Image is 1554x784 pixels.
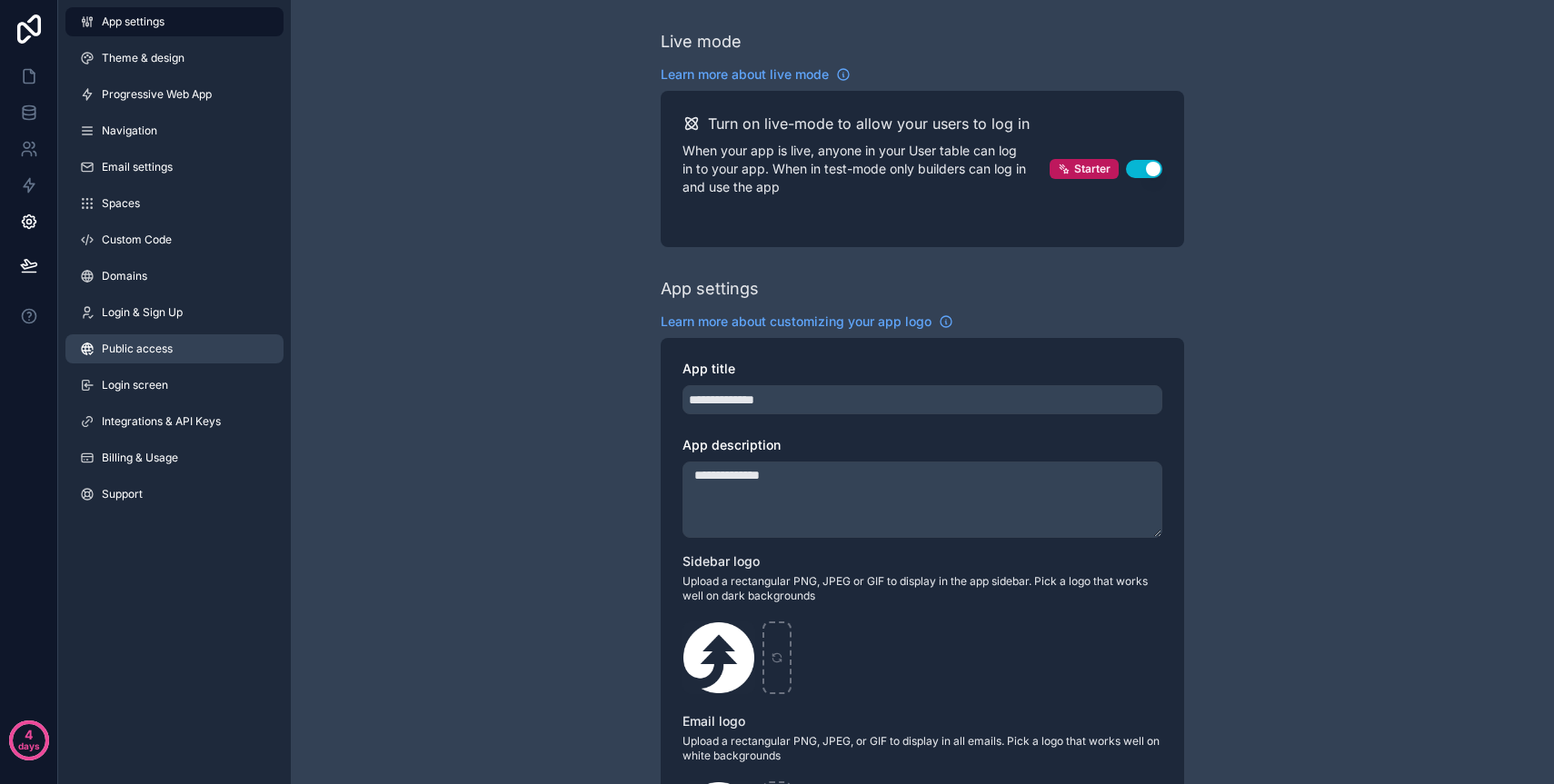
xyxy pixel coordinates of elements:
span: Upload a rectangular PNG, JPEG, or GIF to display in all emails. Pick a logo that works well on w... [682,734,1162,763]
a: Public access [65,334,284,363]
span: Domains [102,269,147,283]
a: Learn more about live mode [661,65,851,84]
span: Support [102,487,143,501]
a: Progressive Web App [65,80,284,109]
span: Theme & design [102,51,184,65]
a: Learn more about customizing your app logo [661,313,953,331]
a: Navigation [65,116,284,145]
a: Spaces [65,189,284,218]
a: Email settings [65,153,284,182]
a: Domains [65,262,284,291]
span: Learn more about customizing your app logo [661,313,931,331]
a: Login & Sign Up [65,298,284,327]
span: Navigation [102,124,157,138]
span: Login screen [102,378,168,392]
div: App settings [661,276,759,302]
span: Starter [1074,162,1111,176]
span: Login & Sign Up [102,305,183,320]
a: Billing & Usage [65,443,284,472]
span: Custom Code [102,233,172,247]
a: Login screen [65,371,284,400]
span: Email logo [682,713,745,729]
a: Integrations & API Keys [65,407,284,436]
p: 4 [25,726,33,744]
span: App description [682,437,781,452]
p: days [18,733,40,759]
h2: Turn on live-mode to allow your users to log in [708,113,1030,134]
span: App title [682,361,735,376]
span: Billing & Usage [102,451,178,465]
span: Upload a rectangular PNG, JPEG or GIF to display in the app sidebar. Pick a logo that works well ... [682,574,1162,603]
a: Theme & design [65,44,284,73]
span: Spaces [102,196,140,211]
span: Email settings [102,160,173,174]
span: Learn more about live mode [661,65,829,84]
span: App settings [102,15,164,29]
span: Integrations & API Keys [102,414,221,429]
a: Support [65,480,284,509]
p: When your app is live, anyone in your User table can log in to your app. When in test-mode only b... [682,142,1050,196]
a: Custom Code [65,225,284,254]
span: Sidebar logo [682,553,760,569]
a: App settings [65,7,284,36]
span: Progressive Web App [102,87,212,102]
span: Public access [102,342,173,356]
div: Live mode [661,29,742,55]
